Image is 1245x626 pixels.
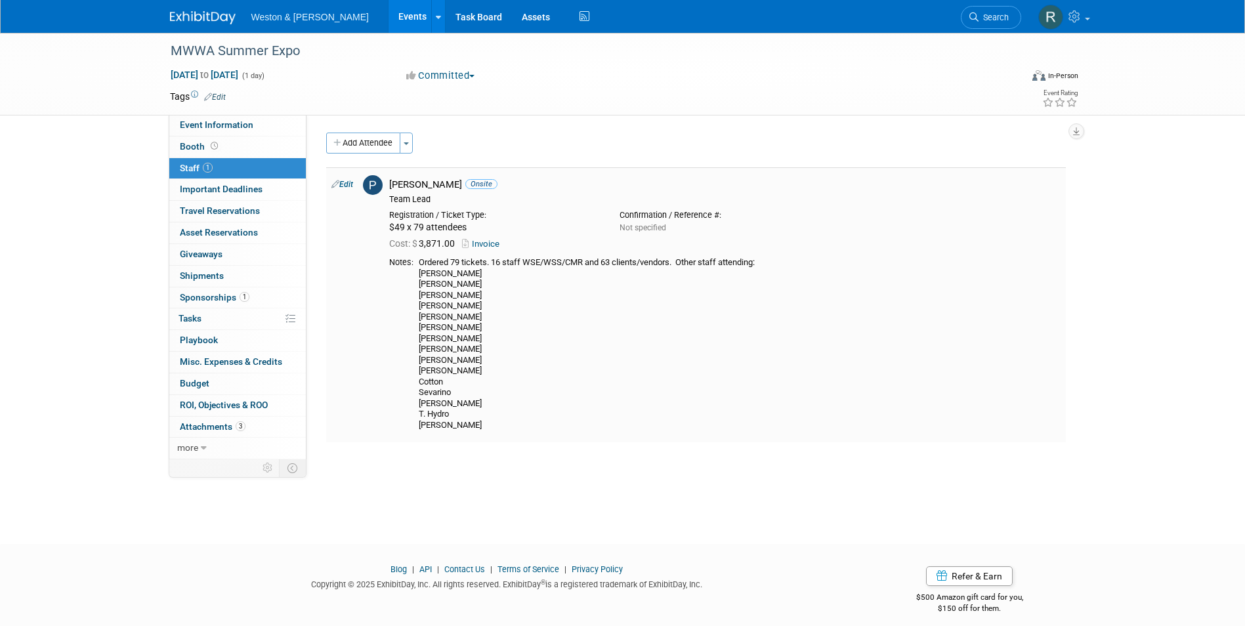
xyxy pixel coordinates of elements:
td: Tags [170,90,226,103]
a: Attachments3 [169,417,306,438]
a: API [419,564,432,574]
span: Shipments [180,270,224,281]
img: Format-Inperson.png [1032,70,1045,81]
a: Staff1 [169,158,306,179]
span: 1 [203,163,213,173]
a: Edit [204,93,226,102]
a: Edit [331,180,353,189]
sup: ® [541,579,545,586]
span: ROI, Objectives & ROO [180,400,268,410]
button: Committed [402,69,480,83]
a: Asset Reservations [169,222,306,243]
a: Terms of Service [497,564,559,574]
button: Add Attendee [326,133,400,154]
a: Travel Reservations [169,201,306,222]
span: Travel Reservations [180,205,260,216]
span: Playbook [180,335,218,345]
div: Ordered 79 tickets. 16 staff WSE/WSS/CMR and 63 clients/vendors. Other staff attending: [PERSON_N... [419,257,1061,430]
span: Asset Reservations [180,227,258,238]
span: Misc. Expenses & Credits [180,356,282,367]
a: Shipments [169,266,306,287]
img: Roberta Sinclair [1038,5,1063,30]
div: Team Lead [389,194,1061,205]
span: Event Information [180,119,253,130]
a: Playbook [169,330,306,351]
span: | [561,564,570,574]
td: Personalize Event Tab Strip [257,459,280,476]
span: Onsite [465,179,497,189]
span: 1 [240,292,249,302]
a: Invoice [462,239,505,249]
a: Important Deadlines [169,179,306,200]
a: Budget [169,373,306,394]
td: Toggle Event Tabs [279,459,306,476]
span: Search [979,12,1009,22]
a: ROI, Objectives & ROO [169,395,306,416]
span: Booth [180,141,221,152]
div: Notes: [389,257,413,268]
span: Sponsorships [180,292,249,303]
a: Refer & Earn [926,566,1013,586]
span: more [177,442,198,453]
span: Booth not reserved yet [208,141,221,151]
div: MWWA Summer Expo [166,39,1002,63]
span: | [487,564,496,574]
span: | [409,564,417,574]
span: Important Deadlines [180,184,263,194]
a: Event Information [169,115,306,136]
span: Tasks [179,313,201,323]
span: Weston & [PERSON_NAME] [251,12,369,22]
span: Staff [180,163,213,173]
a: Sponsorships1 [169,287,306,308]
a: more [169,438,306,459]
span: Not specified [620,223,666,232]
a: Giveaways [169,244,306,265]
a: Misc. Expenses & Credits [169,352,306,373]
span: Budget [180,378,209,388]
span: to [198,70,211,80]
img: P.jpg [363,175,383,195]
span: Giveaways [180,249,222,259]
span: 3 [236,421,245,431]
span: Attachments [180,421,245,432]
span: 3,871.00 [389,238,460,249]
a: Search [961,6,1021,29]
div: Copyright © 2025 ExhibitDay, Inc. All rights reserved. ExhibitDay is a registered trademark of Ex... [170,575,845,591]
img: ExhibitDay [170,11,236,24]
div: $150 off for them. [864,603,1076,614]
a: Privacy Policy [572,564,623,574]
span: | [434,564,442,574]
a: Contact Us [444,564,485,574]
div: In-Person [1047,71,1078,81]
span: [DATE] [DATE] [170,69,239,81]
a: Booth [169,136,306,157]
div: [PERSON_NAME] [389,178,1061,191]
span: Cost: $ [389,238,419,249]
span: (1 day) [241,72,264,80]
a: Tasks [169,308,306,329]
div: Registration / Ticket Type: [389,210,600,220]
div: $49 x 79 attendees [389,222,600,234]
div: $500 Amazon gift card for you, [864,583,1076,614]
a: Blog [390,564,407,574]
div: Event Format [944,68,1079,88]
div: Event Rating [1042,90,1078,96]
div: Confirmation / Reference #: [620,210,830,220]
